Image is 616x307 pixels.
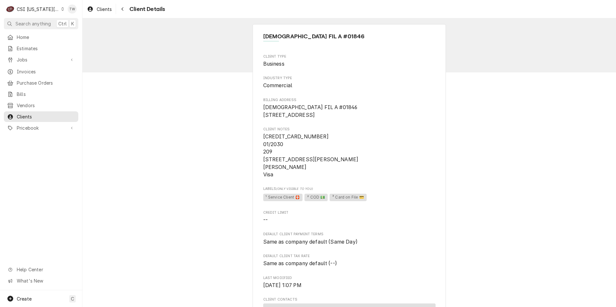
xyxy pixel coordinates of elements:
button: Search anythingCtrlK [4,18,78,29]
a: Go to Help Center [4,264,78,275]
span: Industry Type [263,82,436,89]
a: Go to Jobs [4,54,78,65]
div: Default Client Payment Terms [263,232,436,246]
span: Name [263,32,436,41]
span: (Only Visible to You) [276,187,313,191]
span: Client Notes [263,133,436,179]
span: Same as company default (--) [263,260,337,266]
button: Navigate back [117,4,128,14]
a: Go to Pricebook [4,123,78,133]
span: Bills [17,91,75,98]
span: Commercial [263,82,293,88]
div: Credit Limit [263,210,436,224]
span: Search anything [15,20,51,27]
span: Ctrl [58,20,67,27]
span: Clients [17,113,75,120]
div: Last Modified [263,275,436,289]
span: Pricebook [17,125,65,131]
span: ³ Card on File 💳 [330,194,367,201]
span: Client Details [128,5,165,14]
span: Default Client Payment Terms [263,238,436,246]
span: [DATE] 1:07 PM [263,282,302,288]
span: ¹ Service Client 🛟 [263,194,303,201]
span: Default Client Tax Rate [263,254,436,259]
a: Invoices [4,66,78,77]
div: Client Notes [263,127,436,179]
a: Bills [4,89,78,99]
span: [CREDIT_CARD_NUMBER] 01/2030 209 [STREET_ADDRESS][PERSON_NAME] [PERSON_NAME] Visa [263,134,359,178]
span: Clients [97,6,112,13]
div: [object Object] [263,186,436,202]
div: Client Type [263,54,436,68]
span: Default Client Payment Terms [263,232,436,237]
span: Purchase Orders [17,79,75,86]
div: CSI [US_STATE][GEOGRAPHIC_DATA] [17,6,59,13]
span: Industry Type [263,76,436,81]
span: Estimates [17,45,75,52]
span: K [71,20,74,27]
span: Invoices [17,68,75,75]
span: Client Contacts [263,297,436,302]
span: Client Type [263,54,436,59]
div: Tori Warrick's Avatar [68,5,77,14]
div: Default Client Tax Rate [263,254,436,267]
span: Help Center [17,266,74,273]
span: C [71,295,74,302]
a: Home [4,32,78,42]
div: C [6,5,15,14]
span: Last Modified [263,275,436,281]
span: Vendors [17,102,75,109]
div: Billing Address [263,98,436,119]
span: Client Notes [263,127,436,132]
div: TW [68,5,77,14]
span: Last Modified [263,282,436,289]
a: Clients [84,4,114,14]
a: Vendors [4,100,78,111]
span: [object Object] [263,193,436,202]
span: Create [17,296,32,302]
span: [DEMOGRAPHIC_DATA] FIL A #01846 [STREET_ADDRESS] [263,104,358,118]
div: Industry Type [263,76,436,89]
a: Estimates [4,43,78,54]
span: Client Type [263,60,436,68]
span: Business [263,61,284,67]
a: Go to What's New [4,275,78,286]
span: Credit Limit [263,216,436,224]
span: What's New [17,277,74,284]
div: Client Information [263,32,436,46]
span: Billing Address [263,104,436,119]
span: Jobs [17,56,65,63]
span: ² COD 💵 [304,194,328,201]
span: Billing Address [263,98,436,103]
span: Default Client Tax Rate [263,260,436,267]
span: Labels [263,186,436,191]
span: -- [263,217,268,223]
span: Same as company default (Same Day) [263,239,358,245]
a: Purchase Orders [4,78,78,88]
span: Home [17,34,75,41]
div: CSI Kansas City's Avatar [6,5,15,14]
a: Clients [4,111,78,122]
span: Credit Limit [263,210,436,215]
